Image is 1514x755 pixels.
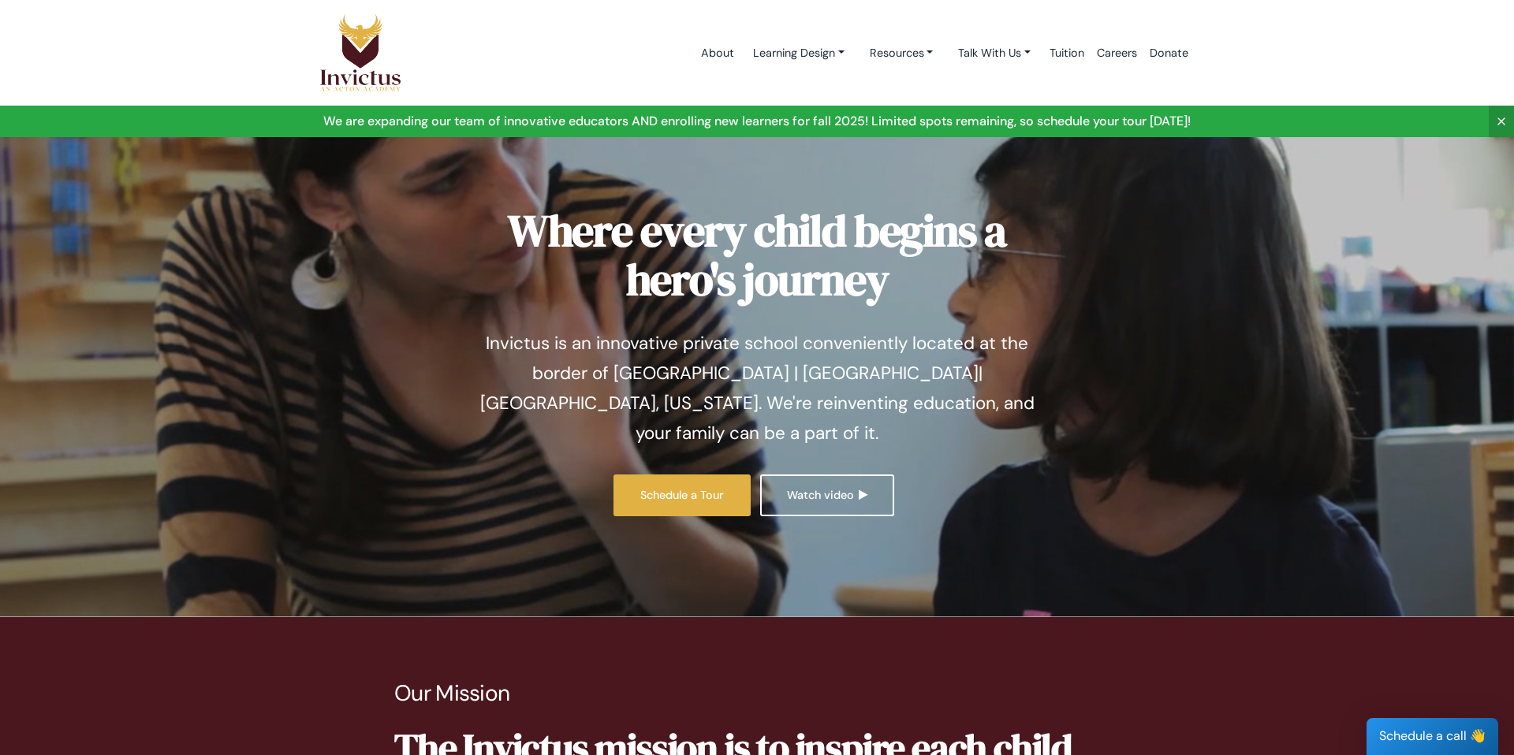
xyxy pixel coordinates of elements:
[1143,20,1195,87] a: Donate
[613,474,751,516] a: Schedule a Tour
[1043,20,1091,87] a: Tuition
[1367,718,1498,755] div: Schedule a call 👋
[394,680,1120,707] p: Our Mission
[857,39,946,68] a: Resources
[1091,20,1143,87] a: Careers
[695,20,740,87] a: About
[319,13,401,92] img: Logo
[760,474,893,516] a: Watch video
[945,39,1043,68] a: Talk With Us
[469,329,1045,448] p: Invictus is an innovative private school conveniently located at the border of [GEOGRAPHIC_DATA] ...
[469,206,1045,303] h1: Where every child begins a hero's journey
[740,39,857,68] a: Learning Design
